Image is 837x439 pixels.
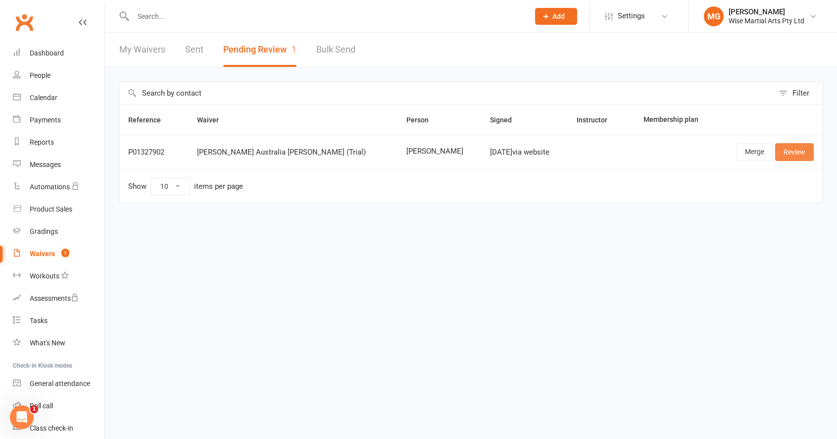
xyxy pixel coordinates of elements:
[406,147,472,156] span: [PERSON_NAME]
[128,148,179,157] div: P01327902
[30,94,57,102] div: Calendar
[197,116,230,124] span: Waiver
[406,114,440,126] button: Person
[30,161,61,168] div: Messages
[30,205,72,213] div: Product Sales
[30,116,61,124] div: Payments
[30,227,58,235] div: Gradings
[10,405,34,429] iframe: Intercom live chat
[406,116,440,124] span: Person
[30,405,38,413] span: 1
[12,10,37,35] a: Clubworx
[30,339,65,347] div: What's New
[729,16,804,25] div: Wise Martial Arts Pty Ltd
[119,82,774,105] input: Search by contact
[30,49,64,57] div: Dashboard
[704,6,724,26] div: MG
[61,249,69,257] span: 1
[535,8,577,25] button: Add
[194,182,243,191] div: items per page
[13,332,104,354] a: What's New
[792,87,809,99] div: Filter
[130,9,522,23] input: Search...
[737,143,773,161] a: Merge
[13,176,104,198] a: Automations
[13,265,104,287] a: Workouts
[30,317,48,325] div: Tasks
[292,44,296,55] span: 1
[30,294,79,302] div: Assessments
[30,380,90,387] div: General attendance
[13,131,104,154] a: Reports
[552,12,565,20] span: Add
[13,154,104,176] a: Messages
[128,114,172,126] button: Reference
[13,64,104,87] a: People
[30,250,55,258] div: Waivers
[30,424,73,432] div: Class check-in
[775,143,814,161] a: Review
[13,109,104,131] a: Payments
[13,198,104,220] a: Product Sales
[577,116,618,124] span: Instructor
[119,33,165,67] a: My Waivers
[30,402,53,410] div: Roll call
[223,33,296,67] button: Pending Review1
[490,114,523,126] button: Signed
[13,287,104,310] a: Assessments
[30,71,50,79] div: People
[128,177,243,195] div: Show
[128,116,172,124] span: Reference
[30,138,54,146] div: Reports
[30,272,59,280] div: Workouts
[13,42,104,64] a: Dashboard
[729,7,804,16] div: [PERSON_NAME]
[490,116,523,124] span: Signed
[13,220,104,243] a: Gradings
[635,105,716,135] th: Membership plan
[13,395,104,417] a: Roll call
[13,243,104,265] a: Waivers 1
[197,114,230,126] button: Waiver
[13,87,104,109] a: Calendar
[774,82,823,105] button: Filter
[577,114,618,126] button: Instructor
[13,373,104,395] a: General attendance kiosk mode
[490,148,559,157] div: [DATE] via website
[185,33,203,67] a: Sent
[618,5,645,27] span: Settings
[30,183,70,191] div: Automations
[316,33,355,67] a: Bulk Send
[13,310,104,332] a: Tasks
[197,148,389,157] div: [PERSON_NAME] Australia [PERSON_NAME] (Trial)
